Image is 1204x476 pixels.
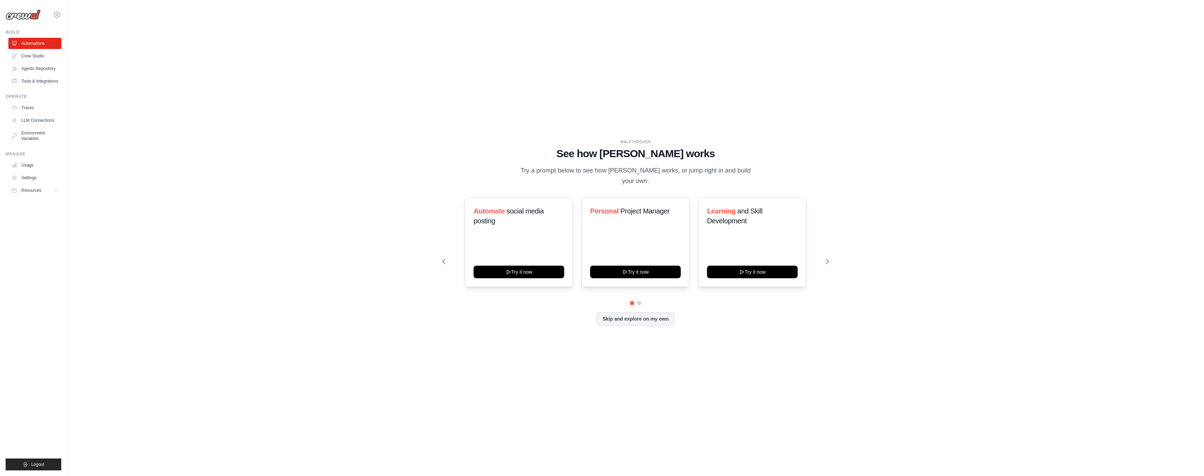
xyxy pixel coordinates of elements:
div: WALKTHROUGH [442,139,829,145]
span: Personal [590,207,618,215]
span: and Skill Development [707,207,762,225]
div: Build [6,29,61,35]
a: Traces [8,102,61,113]
h1: See how [PERSON_NAME] works [442,147,829,160]
a: Environment Variables [8,127,61,144]
a: Crew Studio [8,50,61,62]
span: Resources [21,188,41,193]
button: Try it now [707,266,798,278]
span: Learning [707,207,735,215]
button: Resources [8,185,61,196]
span: Project Manager [621,207,670,215]
button: Logout [6,458,61,470]
a: Automations [8,38,61,49]
button: Try it now [474,266,564,278]
a: Usage [8,160,61,171]
a: Settings [8,172,61,183]
img: Logo [6,9,41,20]
span: social media posting [474,207,544,225]
div: Operate [6,94,61,99]
a: LLM Connections [8,115,61,126]
a: Tools & Integrations [8,76,61,87]
span: Logout [31,462,44,467]
a: Agents Repository [8,63,61,74]
span: Automate [474,207,505,215]
p: Try a prompt below to see how [PERSON_NAME] works, or jump right in and build your own. [518,166,753,186]
div: Manage [6,151,61,157]
button: Skip and explore on my own [596,312,674,325]
button: Try it now [590,266,681,278]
